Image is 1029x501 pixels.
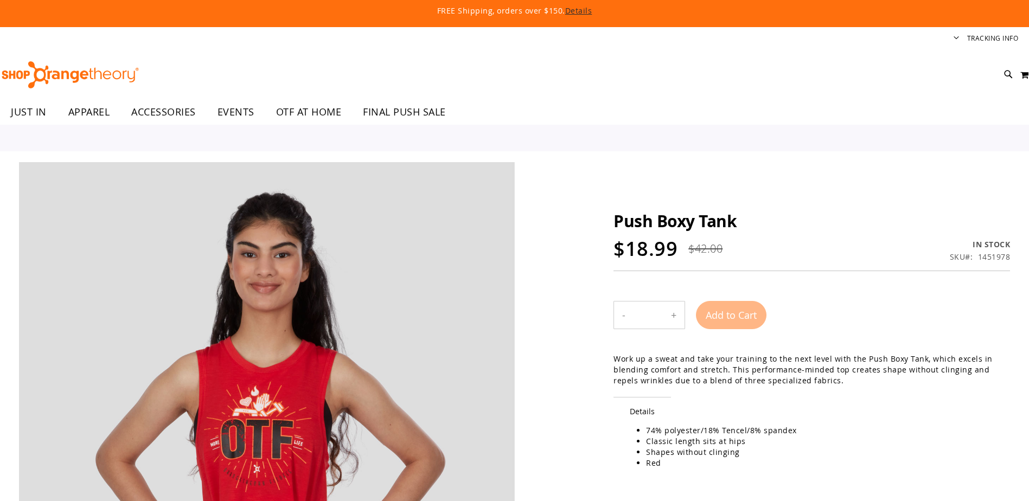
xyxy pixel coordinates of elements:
a: OTF AT HOME [265,100,353,125]
button: Account menu [954,34,959,44]
p: FREE Shipping, orders over $150. [189,5,840,16]
span: APPAREL [68,100,110,124]
a: EVENTS [207,100,265,125]
span: EVENTS [218,100,254,124]
span: Push Boxy Tank [613,210,737,232]
div: Availability [950,239,1011,250]
li: Classic length sits at hips [646,436,999,447]
span: $42.00 [688,241,723,256]
div: In stock [950,239,1011,250]
div: 1451978 [978,252,1011,262]
a: Details [565,5,592,16]
a: APPAREL [57,100,121,125]
a: FINAL PUSH SALE [352,100,457,124]
strong: SKU [950,252,973,262]
input: Product quantity [634,302,663,328]
div: Work up a sweat and take your training to the next level with the Push Boxy Tank, which excels in... [613,354,1010,386]
button: Increase product quantity [663,301,685,329]
li: 74% polyester/18% Tencel/8% spandex [646,425,999,436]
span: $18.99 [613,235,678,262]
button: Decrease product quantity [614,301,634,329]
span: Details [613,397,671,425]
span: ACCESSORIES [131,100,196,124]
a: ACCESSORIES [120,100,207,125]
span: FINAL PUSH SALE [363,100,446,124]
a: Tracking Info [967,34,1019,43]
li: Red [646,458,999,468]
span: JUST IN [11,100,47,124]
li: Shapes without clinging [646,447,999,458]
span: OTF AT HOME [276,100,342,124]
